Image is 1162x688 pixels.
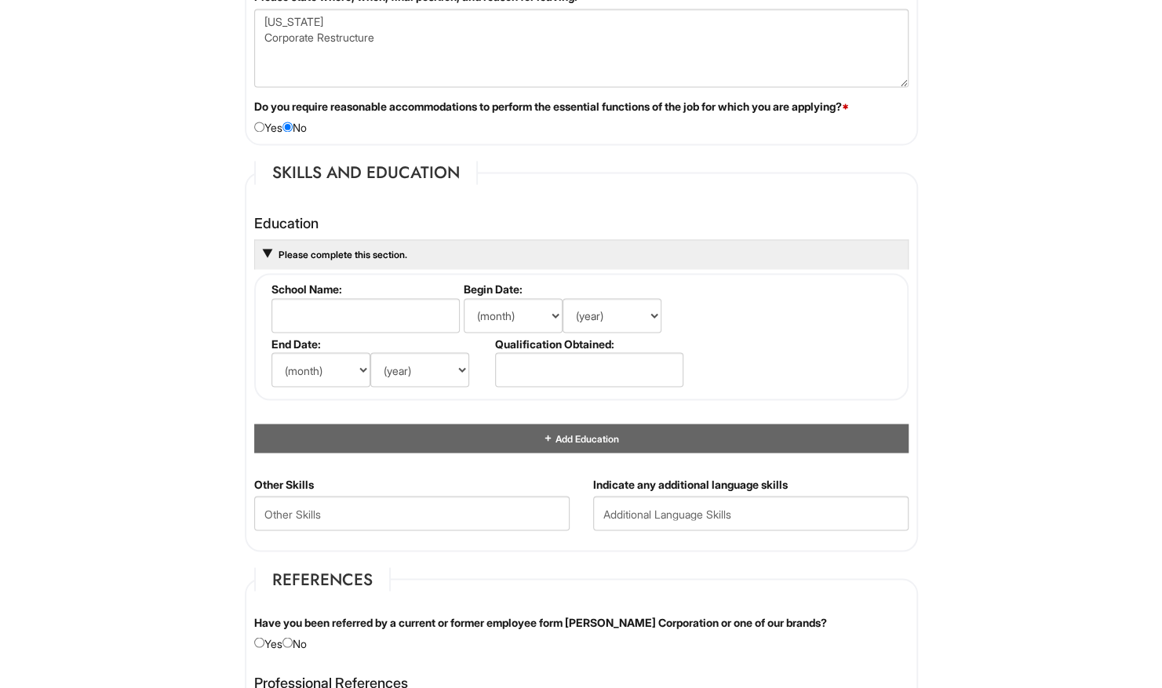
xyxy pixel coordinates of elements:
[553,432,618,444] span: Add Education
[277,249,407,260] a: Please complete this section.
[254,496,570,530] input: Other Skills
[254,161,478,184] legend: Skills and Education
[242,99,920,136] div: Yes No
[254,9,909,87] textarea: Previous Employment Details
[254,476,314,492] label: Other Skills
[271,282,457,296] label: School Name:
[254,614,827,630] label: Have you been referred by a current or former employee form [PERSON_NAME] Corporation or one of o...
[254,216,909,231] h4: Education
[271,337,489,350] label: End Date:
[593,496,909,530] input: Additional Language Skills
[254,567,391,591] legend: References
[464,282,681,296] label: Begin Date:
[593,476,788,492] label: Indicate any additional language skills
[495,337,681,350] label: Qualification Obtained:
[254,99,849,115] label: Do you require reasonable accommodations to perform the essential functions of the job for which ...
[543,432,618,444] a: Add Education
[242,614,920,651] div: Yes No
